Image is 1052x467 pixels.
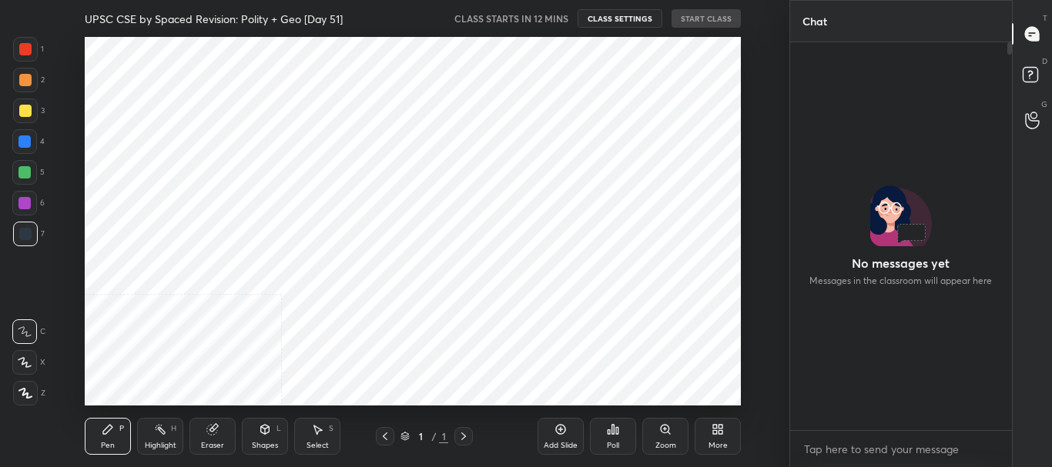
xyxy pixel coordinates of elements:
h5: CLASS STARTS IN 12 MINS [454,12,568,25]
div: 1 [439,429,448,443]
button: CLASS SETTINGS [578,9,662,28]
div: L [276,425,281,432]
div: Highlight [145,442,176,449]
div: 1 [13,37,44,62]
div: 1 [413,432,428,441]
div: C [12,319,45,344]
div: X [12,350,45,375]
div: 5 [12,160,45,185]
div: Select [307,442,329,449]
p: Chat [790,1,839,42]
div: Add Slide [544,442,578,449]
p: T [1043,12,1047,24]
div: S [329,425,333,432]
div: Eraser [201,442,224,449]
h4: UPSC CSE by Spaced Revision: Polity + Geo [Day 51] [85,12,343,26]
div: / [431,432,436,441]
div: More [709,442,728,449]
div: 3 [13,98,45,123]
div: Z [13,381,45,405]
p: G [1041,98,1047,110]
div: 4 [12,129,45,154]
div: 2 [13,68,45,92]
div: Pen [101,442,115,449]
div: P [119,425,124,432]
div: Shapes [252,442,278,449]
div: H [171,425,176,432]
div: Poll [607,442,619,449]
div: 6 [12,191,45,215]
p: D [1042,55,1047,67]
div: Zoom [655,442,676,449]
div: 7 [13,222,45,246]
